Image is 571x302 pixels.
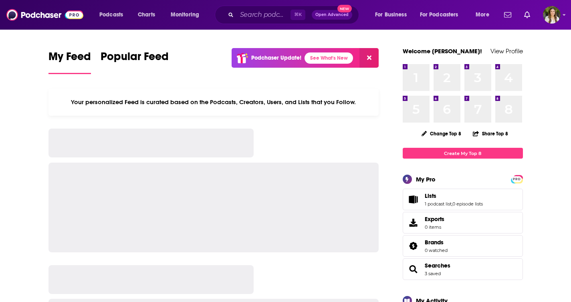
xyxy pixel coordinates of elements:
[420,9,458,20] span: For Podcasters
[337,5,352,12] span: New
[425,192,483,199] a: Lists
[94,8,133,21] button: open menu
[406,264,422,275] a: Searches
[501,8,515,22] a: Show notifications dropdown
[101,50,169,68] span: Popular Feed
[470,8,499,21] button: open menu
[48,50,91,74] a: My Feed
[171,9,199,20] span: Monitoring
[476,9,489,20] span: More
[403,258,523,280] span: Searches
[406,217,422,228] span: Exports
[251,54,301,61] p: Podchaser Update!
[521,8,533,22] a: Show notifications dropdown
[48,50,91,68] span: My Feed
[425,271,441,276] a: 3 saved
[425,201,452,207] a: 1 podcast list
[512,176,522,182] a: PRO
[425,262,450,269] a: Searches
[305,52,353,64] a: See What's New
[138,9,155,20] span: Charts
[543,6,561,24] button: Show profile menu
[416,175,436,183] div: My Pro
[452,201,483,207] a: 0 episode lists
[425,239,448,246] a: Brands
[417,129,466,139] button: Change Top 8
[237,8,291,21] input: Search podcasts, credits, & more...
[312,10,352,20] button: Open AdvancedNew
[375,9,407,20] span: For Business
[425,248,448,253] a: 0 watched
[543,6,561,24] img: User Profile
[403,148,523,159] a: Create My Top 8
[490,47,523,55] a: View Profile
[165,8,210,21] button: open menu
[291,10,305,20] span: ⌘ K
[48,89,379,116] div: Your personalized Feed is curated based on the Podcasts, Creators, Users, and Lists that you Follow.
[101,50,169,74] a: Popular Feed
[222,6,367,24] div: Search podcasts, credits, & more...
[99,9,123,20] span: Podcasts
[315,13,349,17] span: Open Advanced
[415,8,470,21] button: open menu
[403,235,523,257] span: Brands
[6,7,83,22] img: Podchaser - Follow, Share and Rate Podcasts
[403,47,482,55] a: Welcome [PERSON_NAME]!
[425,215,444,223] span: Exports
[425,192,436,199] span: Lists
[403,189,523,210] span: Lists
[472,126,508,141] button: Share Top 8
[369,8,417,21] button: open menu
[543,6,561,24] span: Logged in as lizchapa
[406,240,422,252] a: Brands
[403,212,523,234] a: Exports
[425,239,444,246] span: Brands
[406,194,422,205] a: Lists
[425,224,444,230] span: 0 items
[133,8,160,21] a: Charts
